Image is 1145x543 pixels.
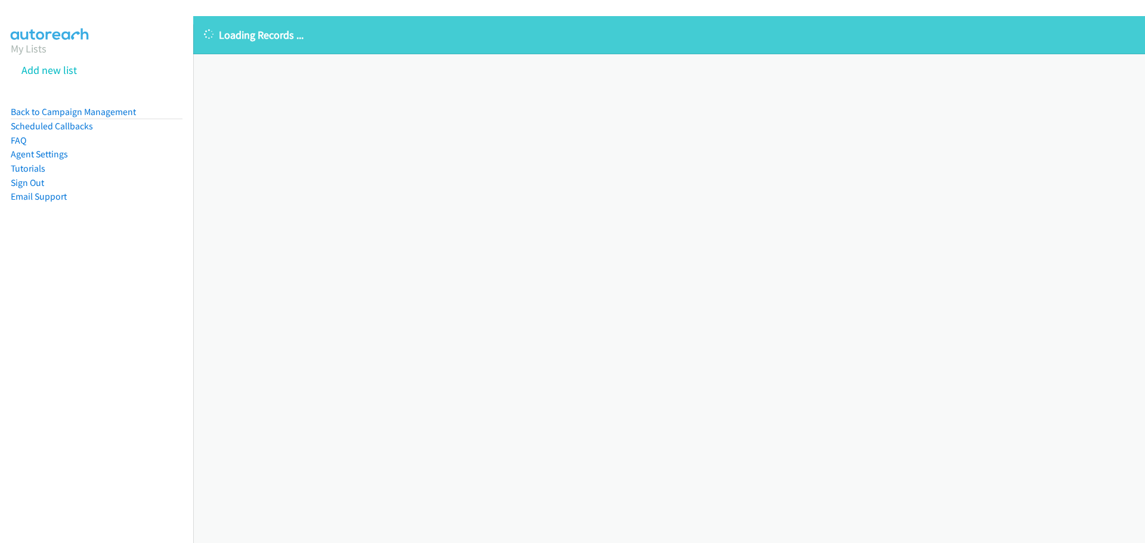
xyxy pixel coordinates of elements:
[11,135,26,146] a: FAQ
[11,177,44,188] a: Sign Out
[11,42,47,55] a: My Lists
[11,148,68,160] a: Agent Settings
[11,120,93,132] a: Scheduled Callbacks
[204,27,1134,43] p: Loading Records ...
[11,191,67,202] a: Email Support
[21,63,77,77] a: Add new list
[11,106,136,117] a: Back to Campaign Management
[11,163,45,174] a: Tutorials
